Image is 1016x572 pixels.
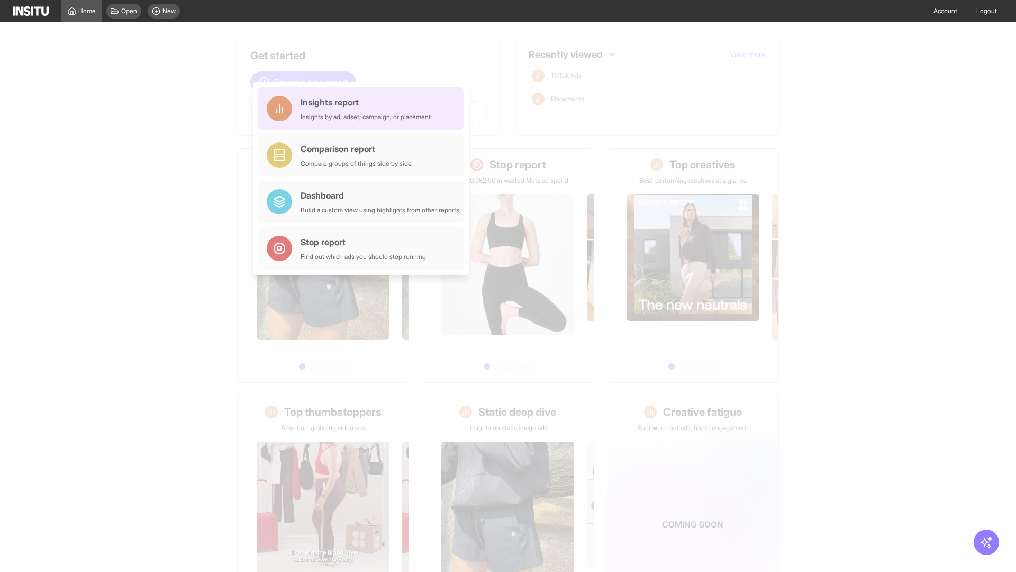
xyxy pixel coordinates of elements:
[301,142,412,155] div: Comparison report
[78,7,96,15] span: Home
[301,159,412,168] div: Compare groups of things side by side
[301,189,459,202] div: Dashboard
[301,236,426,248] div: Stop report
[301,113,431,121] div: Insights by ad, adset, campaign, or placement
[121,7,137,15] span: Open
[162,7,176,15] span: New
[301,253,426,261] div: Find out which ads you should stop running
[301,96,431,109] div: Insights report
[13,6,49,16] img: Logo
[301,206,459,215] div: Build a custom view using highlights from other reports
